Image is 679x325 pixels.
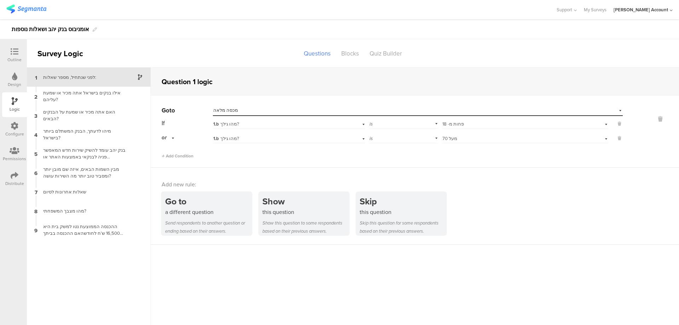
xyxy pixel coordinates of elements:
div: לפני שנתחיל, מספר שאלות: [39,74,127,81]
div: מיהו לדעתך, הבנק המשתלם ביותר בישראל? [39,128,127,141]
span: 9 [34,226,37,234]
div: שאלות אחרונות לסיום [39,188,127,195]
div: Add new rule: [162,180,669,188]
span: 1.b [213,121,219,127]
span: or [162,134,167,141]
div: Distribute [5,180,24,187]
div: Outline [7,57,22,63]
span: פחות מ- 18 [442,121,464,127]
div: Blocks [336,47,364,60]
span: 5 [34,150,37,157]
div: Questions [298,47,336,60]
span: 1 [35,73,37,81]
div: Design [8,81,21,88]
div: this question [360,208,446,216]
div: אילו בנקים בישראל אתה מכיר או שמעת עליהם? [39,89,127,103]
span: מהו גילך? [213,135,239,142]
span: 4 [34,130,37,138]
div: מהו גילך? [213,121,342,127]
span: Support [557,6,572,13]
span: מעל 70 [442,135,457,142]
div: Quiz Builder [364,47,407,60]
div: מבין השמות הבאים, איזה שם מובן יותר ומסביר טוב יותר מה השירות עושה? [39,166,127,179]
span: 2 [34,92,37,100]
span: 6 [34,169,37,176]
img: segmanta logo [6,5,46,13]
span: 8 [34,207,37,215]
span: מהו גילך? [213,121,239,127]
div: a different question [165,208,252,216]
span: 3 [34,111,37,119]
div: Logic [10,106,20,112]
div: Configure [5,131,24,137]
div: מהו גילך? [213,135,342,142]
div: האם אתה מכיר או שמעת על הבנקים הבאים? [39,109,127,122]
div: Send respondents to another question or ending based on their answers. [165,219,252,235]
div: Skip this question for some respondents based on their previous answers. [360,219,446,235]
span: Add Condition [162,153,193,159]
div: this question [262,208,349,216]
span: 1.b [213,135,219,142]
div: Go to [165,195,252,208]
span: Go [162,106,169,115]
div: Question 1 logic [162,76,213,87]
span: מכסה מלאה [213,107,238,114]
div: Permissions [3,156,26,162]
div: בנק יהב עומד להשיק שירות חדש המאפשר פניה לבנקאי באמצעות האתר או האפליקציה. [PERSON_NAME] ענה על ה... [39,147,127,160]
div: Show [262,195,349,208]
span: is [370,121,373,127]
span: is [370,135,373,142]
div: אומניבוס בנק יהב ושאלות נוספות [12,24,89,35]
div: ההכנסה הממוצעת נטו למשק בית היא 16,500 ש'ח לחודשהאם ההכנסה בביתך היא... [39,223,127,237]
div: מהו מצבך המשפחתי? [39,208,127,214]
div: Survey Logic [27,48,108,59]
div: If [162,119,212,128]
span: 7 [35,188,37,196]
span: to [169,106,175,115]
div: [PERSON_NAME] Account [614,6,668,13]
div: Skip [360,195,446,208]
div: Show this question to some respondents based on their previous answers. [262,219,349,235]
